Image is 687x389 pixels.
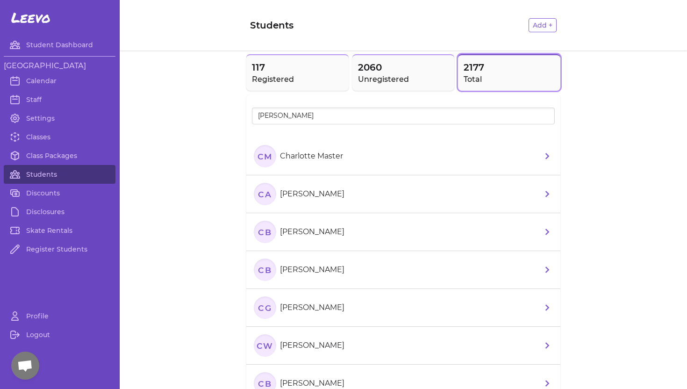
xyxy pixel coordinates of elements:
[4,325,115,344] a: Logout
[257,340,273,350] text: CW
[280,378,344,389] p: [PERSON_NAME]
[4,109,115,128] a: Settings
[280,340,344,351] p: [PERSON_NAME]
[4,240,115,259] a: Register Students
[280,226,344,238] p: [PERSON_NAME]
[4,165,115,184] a: Students
[280,151,343,162] p: Charlotte Master
[11,352,39,380] div: Open chat
[529,18,557,32] button: Add +
[258,227,272,237] text: CB
[258,189,272,199] text: CA
[258,303,272,312] text: CG
[4,184,115,202] a: Discounts
[4,128,115,146] a: Classes
[246,289,560,327] a: CG[PERSON_NAME]
[246,213,560,251] a: CB[PERSON_NAME]
[246,327,560,365] a: CW[PERSON_NAME]
[358,74,449,85] h2: Unregistered
[4,307,115,325] a: Profile
[246,175,560,213] a: CA[PERSON_NAME]
[280,302,344,313] p: [PERSON_NAME]
[246,54,349,91] button: 117Registered
[4,146,115,165] a: Class Packages
[4,221,115,240] a: Skate Rentals
[252,61,343,74] span: 117
[246,137,560,175] a: CMCharlotte Master
[258,151,272,161] text: CM
[280,188,344,200] p: [PERSON_NAME]
[358,61,449,74] span: 2060
[4,90,115,109] a: Staff
[252,74,343,85] h2: Registered
[4,72,115,90] a: Calendar
[458,54,560,91] button: 2177Total
[252,108,555,124] input: Search all students by name...
[4,36,115,54] a: Student Dashboard
[352,54,455,91] button: 2060Unregistered
[280,264,344,275] p: [PERSON_NAME]
[464,61,555,74] span: 2177
[4,60,115,72] h3: [GEOGRAPHIC_DATA]
[11,9,50,26] span: Leevo
[258,378,272,388] text: CB
[246,251,560,289] a: CB[PERSON_NAME]
[464,74,555,85] h2: Total
[4,202,115,221] a: Disclosures
[258,265,272,274] text: CB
